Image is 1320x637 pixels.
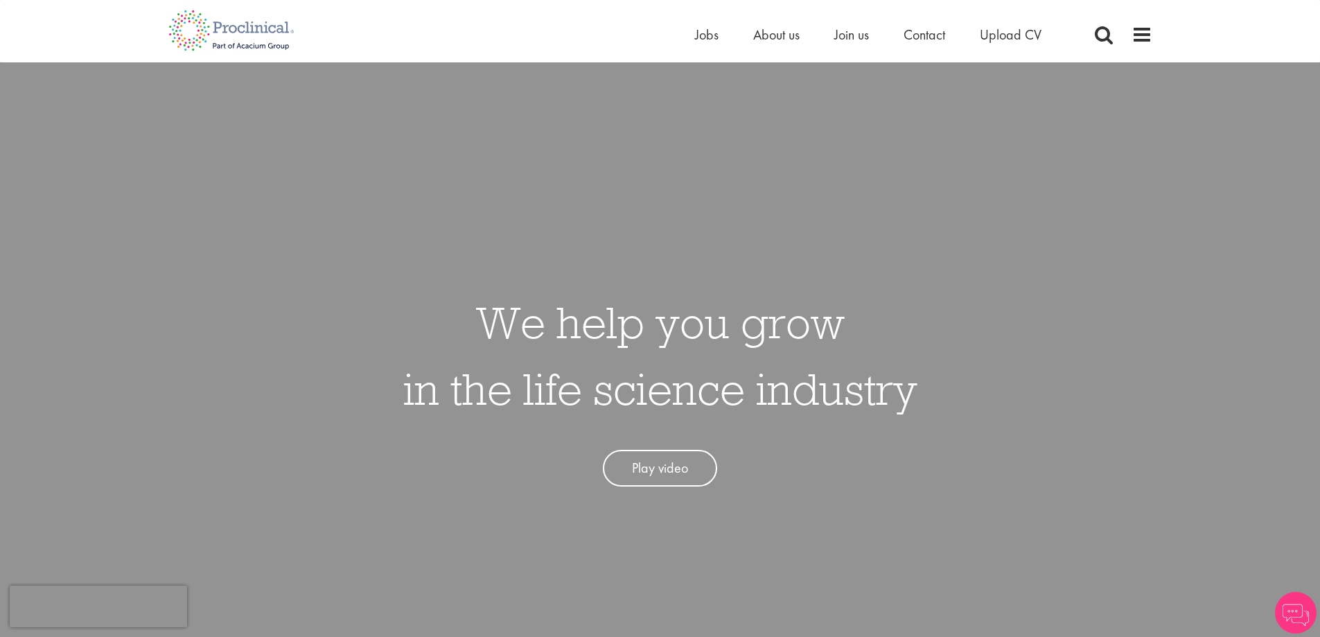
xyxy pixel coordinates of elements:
a: Play video [603,450,717,487]
a: Upload CV [980,26,1041,44]
a: Join us [834,26,869,44]
h1: We help you grow in the life science industry [403,289,917,422]
img: Chatbot [1275,592,1317,634]
a: Jobs [695,26,719,44]
a: Contact [904,26,945,44]
a: About us [753,26,800,44]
